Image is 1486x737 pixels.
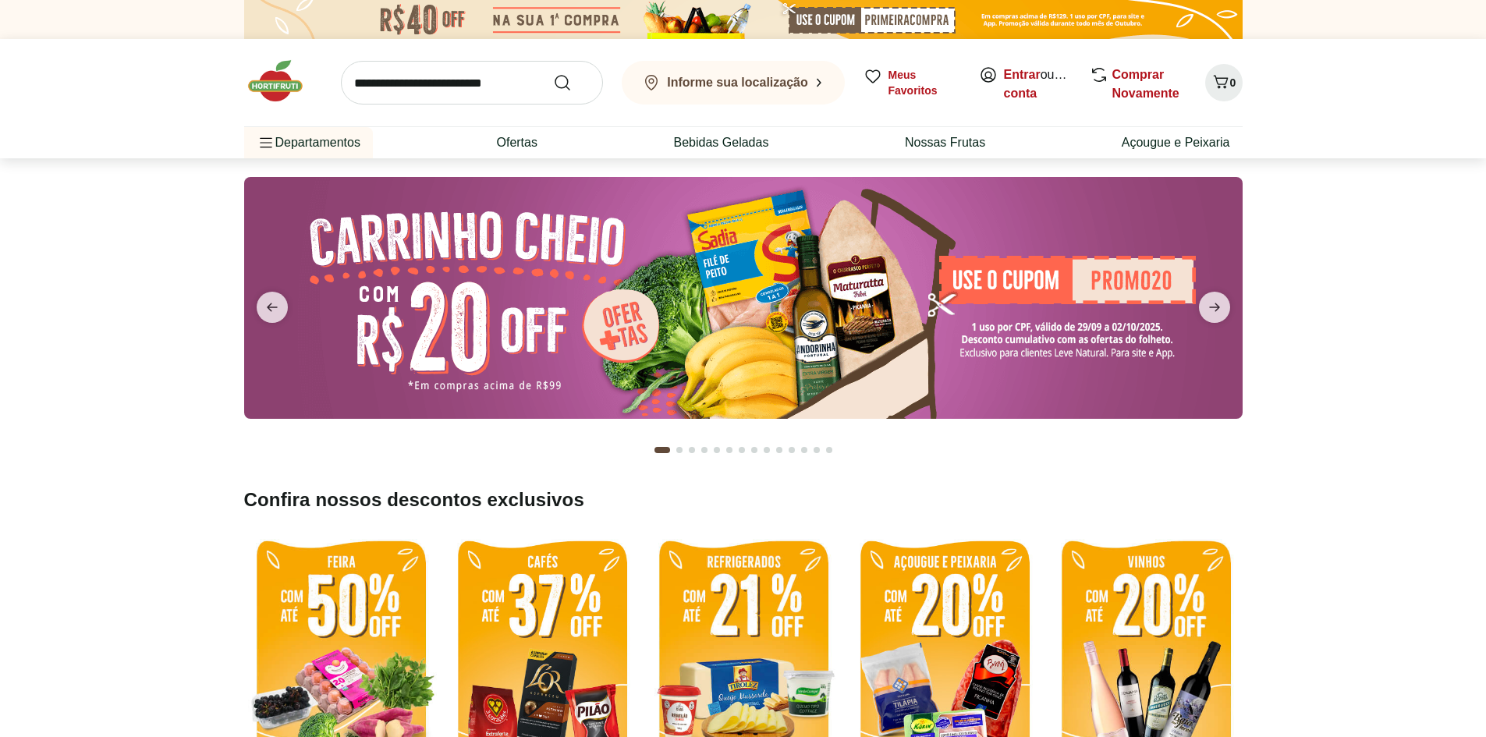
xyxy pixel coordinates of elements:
[810,431,823,469] button: Go to page 13 from fs-carousel
[823,431,835,469] button: Go to page 14 from fs-carousel
[341,61,603,105] input: search
[674,133,769,152] a: Bebidas Geladas
[244,292,300,323] button: previous
[773,431,786,469] button: Go to page 10 from fs-carousel
[748,431,761,469] button: Go to page 8 from fs-carousel
[1004,66,1073,103] span: ou
[686,431,698,469] button: Go to page 3 from fs-carousel
[864,67,960,98] a: Meus Favoritos
[1205,64,1243,101] button: Carrinho
[553,73,590,92] button: Submit Search
[1004,68,1041,81] a: Entrar
[651,431,673,469] button: Current page from fs-carousel
[257,124,360,161] span: Departamentos
[244,177,1243,419] img: cupom
[786,431,798,469] button: Go to page 11 from fs-carousel
[736,431,748,469] button: Go to page 7 from fs-carousel
[257,124,275,161] button: Menu
[1112,68,1179,100] a: Comprar Novamente
[673,431,686,469] button: Go to page 2 from fs-carousel
[622,61,845,105] button: Informe sua localização
[711,431,723,469] button: Go to page 5 from fs-carousel
[496,133,537,152] a: Ofertas
[761,431,773,469] button: Go to page 9 from fs-carousel
[905,133,985,152] a: Nossas Frutas
[667,76,808,89] b: Informe sua localização
[723,431,736,469] button: Go to page 6 from fs-carousel
[244,487,1243,512] h2: Confira nossos descontos exclusivos
[1122,133,1230,152] a: Açougue e Peixaria
[1230,76,1236,89] span: 0
[1186,292,1243,323] button: next
[244,58,322,105] img: Hortifruti
[888,67,960,98] span: Meus Favoritos
[798,431,810,469] button: Go to page 12 from fs-carousel
[698,431,711,469] button: Go to page 4 from fs-carousel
